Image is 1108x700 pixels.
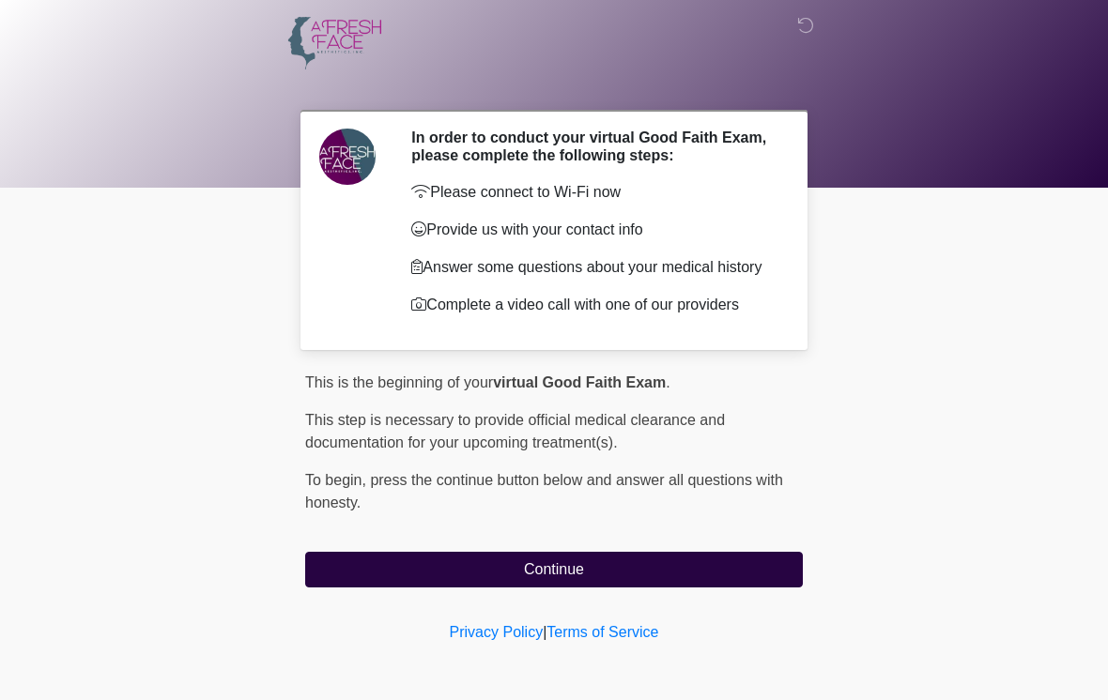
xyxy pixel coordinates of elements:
p: Answer some questions about your medical history [411,256,775,279]
p: Complete a video call with one of our providers [411,294,775,316]
a: Privacy Policy [450,624,544,640]
a: | [543,624,546,640]
strong: virtual Good Faith Exam [493,374,666,390]
img: Agent Avatar [319,129,376,185]
span: This step is necessary to provide official medical clearance and documentation for your upcoming ... [305,412,725,450]
p: Please connect to Wi-Fi now [411,181,775,204]
span: press the continue button below and answer all questions with honesty. [305,472,783,510]
span: To begin, [305,472,370,488]
img: A Fresh Face Aesthetics Inc Logo [286,14,382,71]
p: Provide us with your contact info [411,219,775,241]
button: Continue [305,552,803,587]
span: This is the beginning of your [305,374,493,390]
h2: In order to conduct your virtual Good Faith Exam, please complete the following steps: [411,129,775,164]
span: . [666,374,669,390]
a: Terms of Service [546,624,658,640]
